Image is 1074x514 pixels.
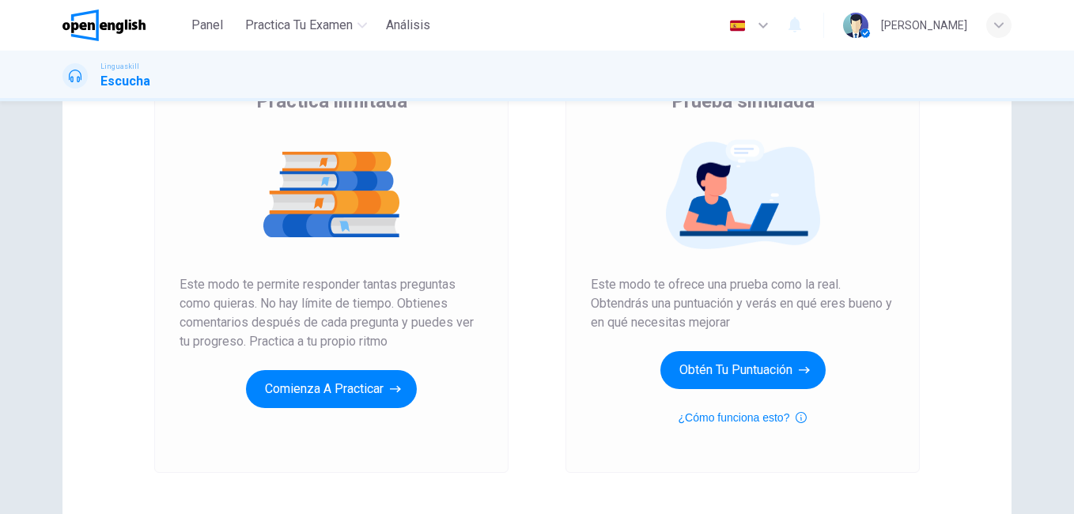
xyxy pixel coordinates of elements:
span: Práctica ilimitada [256,89,407,114]
div: [PERSON_NAME] [881,16,967,35]
img: es [728,20,747,32]
button: Análisis [380,11,437,40]
a: OpenEnglish logo [62,9,182,41]
button: Obtén tu puntuación [660,351,826,389]
button: Panel [182,11,233,40]
span: Practica tu examen [245,16,353,35]
img: Profile picture [843,13,868,38]
button: Comienza a practicar [246,370,417,408]
span: Prueba simulada [671,89,815,114]
h1: Escucha [100,72,150,91]
img: OpenEnglish logo [62,9,146,41]
button: Practica tu examen [239,11,373,40]
span: Análisis [386,16,430,35]
span: Este modo te ofrece una prueba como la real. Obtendrás una puntuación y verás en qué eres bueno y... [591,275,894,332]
span: Este modo te permite responder tantas preguntas como quieras. No hay límite de tiempo. Obtienes c... [180,275,483,351]
button: ¿Cómo funciona esto? [679,408,807,427]
span: Panel [191,16,223,35]
span: Linguaskill [100,61,139,72]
